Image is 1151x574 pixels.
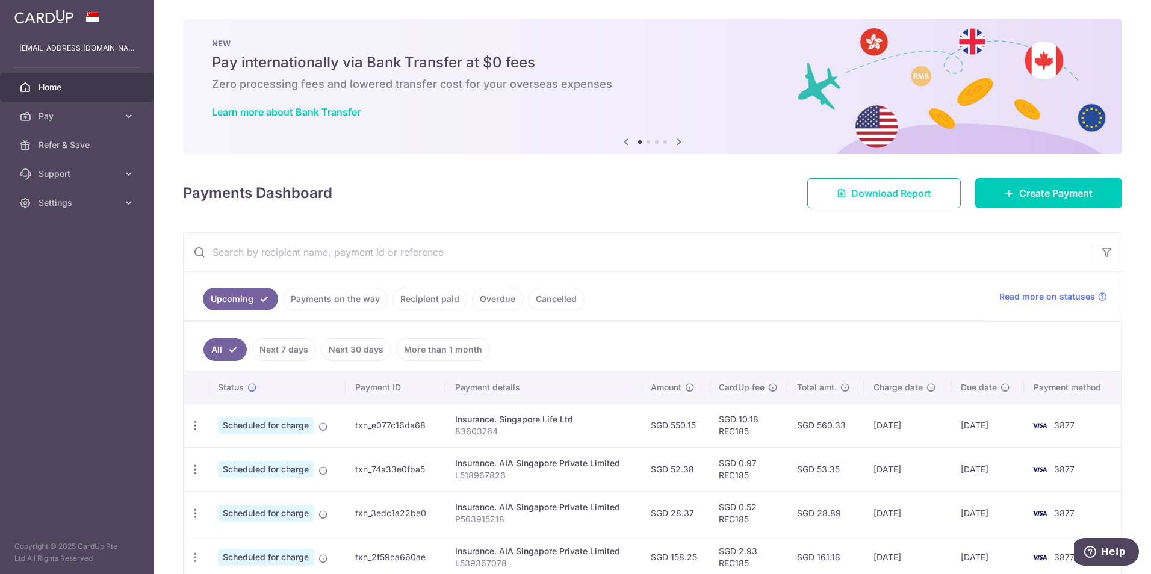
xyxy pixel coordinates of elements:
[709,403,787,447] td: SGD 10.18 REC185
[203,288,278,310] a: Upcoming
[212,39,1093,48] p: NEW
[641,491,709,535] td: SGD 28.37
[1028,462,1052,477] img: Bank Card
[961,381,997,393] span: Due date
[999,291,1107,303] a: Read more on statuses
[1054,464,1075,474] span: 3877
[1019,186,1093,200] span: Create Payment
[873,381,923,393] span: Charge date
[455,545,631,557] div: Insurance. AIA Singapore Private Limited
[455,413,631,425] div: Insurance. Singapore Life Ltd
[392,288,467,310] a: Recipient paid
[1028,418,1052,433] img: Bank Card
[321,338,391,361] a: Next 30 days
[346,447,445,491] td: txn_74a33e0fba5
[39,197,118,209] span: Settings
[807,178,961,208] a: Download Report
[1054,552,1075,562] span: 3877
[1074,538,1139,568] iframe: Opens a widget where you can find more information
[975,178,1122,208] a: Create Payment
[864,447,951,491] td: [DATE]
[218,549,314,566] span: Scheduled for charge
[218,381,244,393] span: Status
[212,77,1093,91] h6: Zero processing fees and lowered transfer cost for your overseas expenses
[445,372,641,403] th: Payment details
[864,491,951,535] td: [DATE]
[951,447,1024,491] td: [DATE]
[641,447,709,491] td: SGD 52.38
[455,557,631,569] p: L539367078
[709,447,787,491] td: SGD 0.97 REC185
[183,182,332,204] h4: Payments Dashboard
[472,288,523,310] a: Overdue
[641,403,709,447] td: SGD 550.15
[19,42,135,54] p: [EMAIL_ADDRESS][DOMAIN_NAME]
[183,19,1122,154] img: Bank transfer banner
[1028,550,1052,564] img: Bank Card
[1054,508,1075,518] span: 3877
[346,403,445,447] td: txn_e077c16da68
[283,288,388,310] a: Payments on the way
[719,381,765,393] span: CardUp fee
[797,381,837,393] span: Total amt.
[528,288,585,310] a: Cancelled
[999,291,1095,303] span: Read more on statuses
[787,447,864,491] td: SGD 53.35
[1054,420,1075,430] span: 3877
[455,501,631,513] div: Insurance. AIA Singapore Private Limited
[218,505,314,522] span: Scheduled for charge
[212,53,1093,72] h5: Pay internationally via Bank Transfer at $0 fees
[252,338,316,361] a: Next 7 days
[396,338,490,361] a: More than 1 month
[39,139,118,151] span: Refer & Save
[1024,372,1121,403] th: Payment method
[455,469,631,481] p: L518967826
[1028,506,1052,520] img: Bank Card
[212,106,361,118] a: Learn more about Bank Transfer
[455,425,631,437] p: 83603764
[455,513,631,525] p: P563915218
[39,110,118,122] span: Pay
[787,403,864,447] td: SGD 560.33
[951,403,1024,447] td: [DATE]
[651,381,681,393] span: Amount
[203,338,247,361] a: All
[346,372,445,403] th: Payment ID
[39,81,118,93] span: Home
[39,168,118,180] span: Support
[851,186,931,200] span: Download Report
[346,491,445,535] td: txn_3edc1a22be0
[455,457,631,469] div: Insurance. AIA Singapore Private Limited
[951,491,1024,535] td: [DATE]
[218,417,314,434] span: Scheduled for charge
[787,491,864,535] td: SGD 28.89
[709,491,787,535] td: SGD 0.52 REC185
[218,461,314,478] span: Scheduled for charge
[864,403,951,447] td: [DATE]
[184,233,1093,271] input: Search by recipient name, payment id or reference
[14,10,73,24] img: CardUp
